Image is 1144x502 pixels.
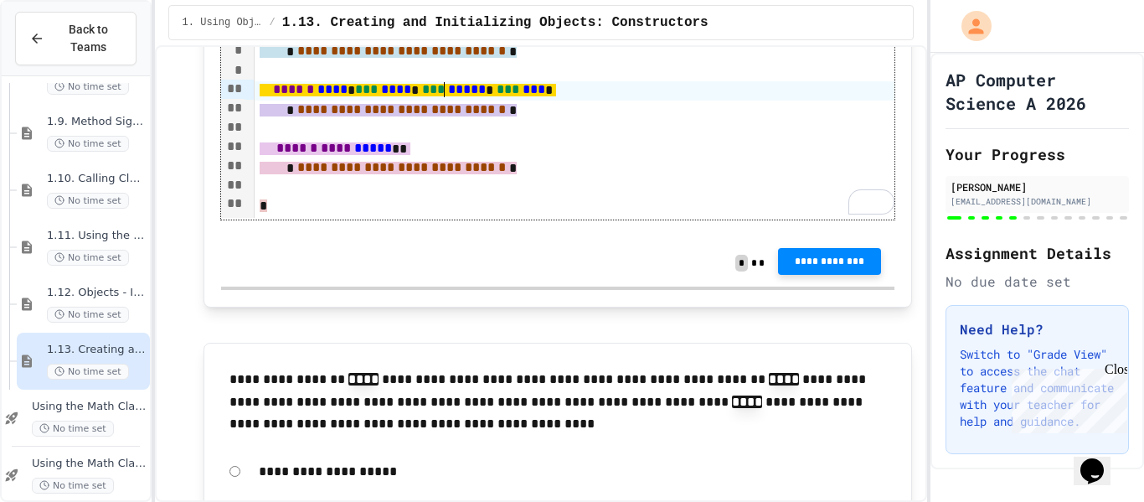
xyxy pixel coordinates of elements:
div: My Account [944,7,996,45]
span: 1.12. Objects - Instances of Classes [47,286,147,300]
span: No time set [47,136,129,152]
span: 1. Using Objects and Methods [183,16,263,29]
div: [EMAIL_ADDRESS][DOMAIN_NAME] [951,195,1124,208]
span: 1.13. Creating and Initializing Objects: Constructors [282,13,709,33]
span: No time set [32,478,114,494]
div: Chat with us now!Close [7,7,116,106]
span: No time set [32,421,114,437]
span: 1.10. Calling Class Methods [47,172,147,186]
span: No time set [47,364,129,380]
span: Using the Math Class [32,457,147,471]
div: [PERSON_NAME] [951,179,1124,194]
span: No time set [47,193,129,209]
div: No due date set [946,272,1129,292]
span: 1.9. Method Signatures [47,115,147,129]
h1: AP Computer Science A 2026 [946,68,1129,115]
span: No time set [47,307,129,323]
span: No time set [47,79,129,95]
h2: Assignment Details [946,241,1129,265]
iframe: chat widget [1005,362,1127,433]
span: 1.11. Using the Math Class [47,229,147,243]
button: Back to Teams [15,12,137,65]
span: Using the Math Class [32,400,147,414]
h3: Need Help? [960,319,1115,339]
span: No time set [47,250,129,266]
span: / [270,16,276,29]
h2: Your Progress [946,142,1129,166]
span: 1.13. Creating and Initializing Objects: Constructors [47,343,147,357]
span: Back to Teams [54,21,122,56]
p: Switch to "Grade View" to access the chat feature and communicate with your teacher for help and ... [960,346,1115,430]
iframe: chat widget [1074,435,1127,485]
